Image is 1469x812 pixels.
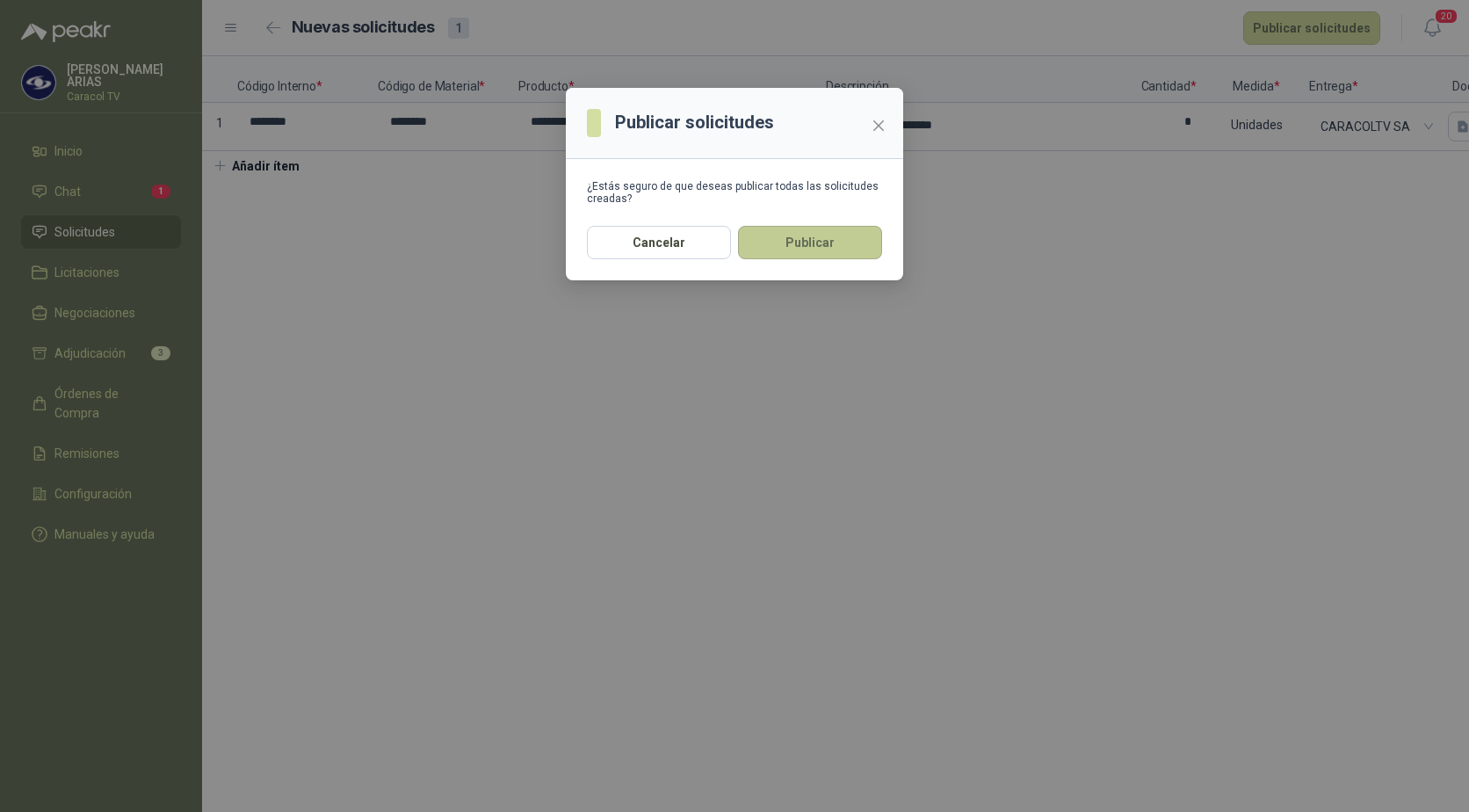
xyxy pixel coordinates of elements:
div: ¿Estás seguro de que deseas publicar todas las solicitudes creadas? [587,180,882,205]
h3: Publicar solicitudes [615,109,774,136]
span: close [872,119,886,133]
button: Close [865,112,893,140]
button: Cancelar [587,226,731,259]
button: Publicar [738,226,882,259]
